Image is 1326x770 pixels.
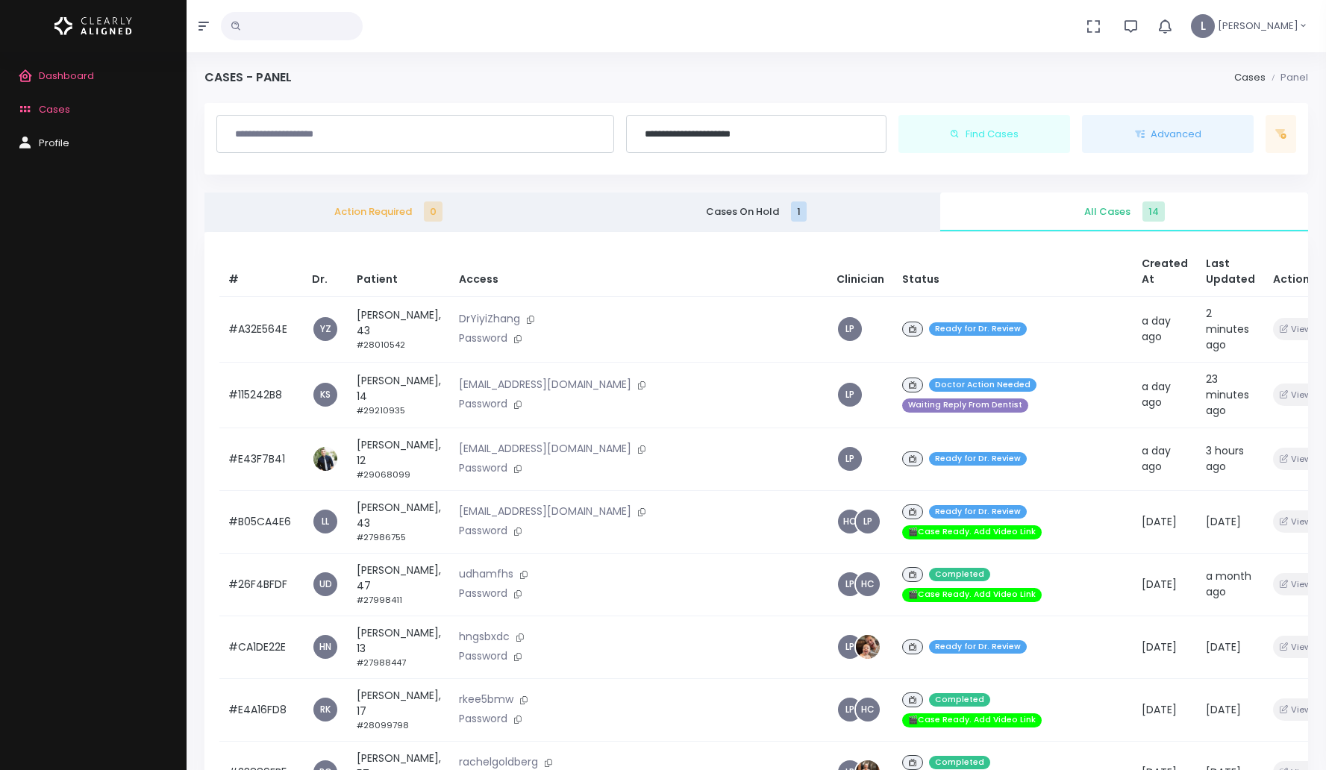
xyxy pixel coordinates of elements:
td: #A32E564E [219,296,303,362]
span: Ready for Dr. Review [929,640,1027,654]
small: #27998411 [357,594,402,606]
span: Cases On Hold [584,204,928,219]
span: LP [856,510,880,533]
span: Cases [39,102,70,116]
th: Clinician [828,247,893,297]
td: [PERSON_NAME], 17 [348,678,450,741]
span: 🎬Case Ready. Add Video Link [902,713,1042,727]
span: a month ago [1206,569,1251,599]
span: All Cases [952,204,1296,219]
td: #CA1DE22E [219,616,303,678]
th: Created At [1133,247,1197,297]
span: 14 [1142,201,1165,222]
span: [DATE] [1206,639,1241,654]
th: # [219,247,303,297]
a: LP [838,447,862,471]
span: 🎬Case Ready. Add Video Link [902,525,1042,539]
td: #26F4BFDF [219,553,303,616]
a: LP [838,317,862,341]
small: #27988447 [357,657,406,669]
span: Ready for Dr. Review [929,505,1027,519]
p: hngsbxdc [459,629,819,645]
td: [PERSON_NAME], 43 [348,296,450,362]
p: [EMAIL_ADDRESS][DOMAIN_NAME] [459,377,819,393]
p: Password [459,648,819,665]
th: Access [450,247,828,297]
a: HC [838,510,862,533]
a: LP [838,572,862,596]
td: #115242B8 [219,362,303,428]
a: HN [313,635,337,659]
span: 1 [791,201,807,222]
p: Password [459,711,819,727]
span: Completed [929,693,990,707]
small: #29068099 [357,469,410,481]
p: [EMAIL_ADDRESS][DOMAIN_NAME] [459,504,819,520]
td: [PERSON_NAME], 12 [348,428,450,490]
a: LP [838,635,862,659]
span: a day ago [1142,313,1171,344]
span: 3 hours ago [1206,443,1244,474]
td: [PERSON_NAME], 14 [348,362,450,428]
a: HC [856,572,880,596]
th: Patient [348,247,450,297]
span: L [1191,14,1215,38]
span: [DATE] [1206,702,1241,717]
a: UD [313,572,337,596]
td: #E43F7B41 [219,428,303,490]
span: 23 minutes ago [1206,372,1249,418]
small: #28010542 [357,339,405,351]
span: [DATE] [1142,514,1177,529]
span: HC [856,698,880,722]
td: #B05CA4E6 [219,490,303,553]
span: 🎬Case Ready. Add Video Link [902,588,1042,602]
span: Dashboard [39,69,94,83]
img: Logo Horizontal [54,10,132,42]
span: Profile [39,136,69,150]
a: LL [313,510,337,533]
small: #29210935 [357,404,405,416]
td: [PERSON_NAME], 47 [348,553,450,616]
td: [PERSON_NAME], 43 [348,490,450,553]
span: [DATE] [1206,514,1241,529]
td: [PERSON_NAME], 13 [348,616,450,678]
p: rkee5bmw [459,692,819,708]
p: Password [459,460,819,477]
li: Panel [1266,70,1308,85]
span: Completed [929,568,990,582]
span: [PERSON_NAME] [1218,19,1298,34]
span: Completed [929,756,990,770]
a: Cases [1234,70,1266,84]
th: Last Updated [1197,247,1264,297]
p: Password [459,586,819,602]
p: Password [459,523,819,539]
span: a day ago [1142,379,1171,410]
a: LP [838,698,862,722]
span: Ready for Dr. Review [929,322,1027,337]
p: [EMAIL_ADDRESS][DOMAIN_NAME] [459,441,819,457]
p: DrYiyiZhang [459,311,819,328]
p: Password [459,331,819,347]
h4: Cases - Panel [204,70,292,84]
span: 2 minutes ago [1206,306,1249,352]
span: [DATE] [1142,639,1177,654]
a: LP [838,383,862,407]
th: Status [893,247,1133,297]
span: Waiting Reply From Dentist [902,398,1028,413]
span: Action Required [216,204,560,219]
small: #27986755 [357,531,406,543]
span: Doctor Action Needed [929,378,1036,392]
a: KS [313,383,337,407]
